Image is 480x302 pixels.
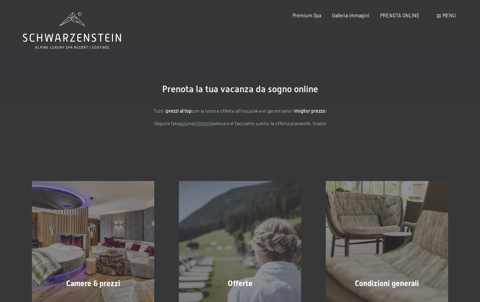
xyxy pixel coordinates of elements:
span: Offerte [228,279,253,288]
span: Camere & prezzi [66,279,120,288]
p: Tutti i con la nostra offerta all'incusive e vi garantiamo il ! [88,107,393,115]
a: Galleria immagini [332,12,369,18]
strong: miglior prezzo [295,108,325,114]
span: Prenota la tua vacanza da sogno online [162,84,318,94]
p: Oppure fate una veloce e vi facciamo subito la offerta piacevole. Grazie [88,120,393,128]
a: Premium Spa [293,12,321,18]
span: Menu [443,12,456,18]
strong: prezzi al top [166,108,192,114]
a: quì [179,120,186,126]
span: Condizioni generali [355,279,419,288]
a: PRENOTA ONLINE [380,12,420,18]
a: richiesta [194,120,213,126]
